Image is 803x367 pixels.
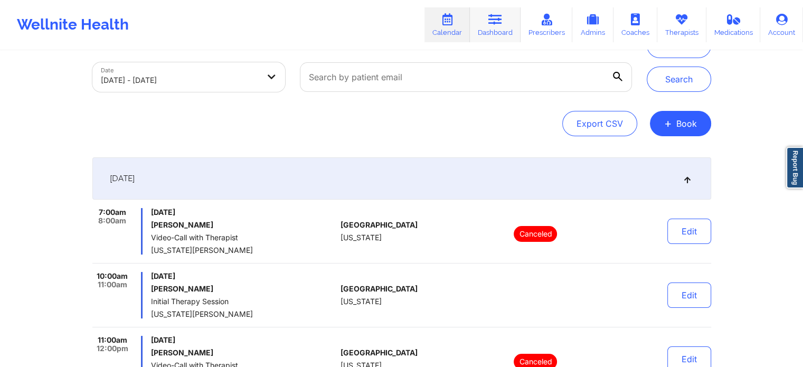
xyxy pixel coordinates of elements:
[151,285,336,293] h6: [PERSON_NAME]
[667,283,711,308] button: Edit
[101,69,259,92] div: [DATE] - [DATE]
[97,272,128,280] span: 10:00am
[562,111,637,136] button: Export CSV
[151,349,336,357] h6: [PERSON_NAME]
[98,217,126,225] span: 8:00am
[99,208,126,217] span: 7:00am
[341,297,382,306] span: [US_STATE]
[151,310,336,318] span: [US_STATE][PERSON_NAME]
[706,7,761,42] a: Medications
[664,120,672,126] span: +
[341,285,418,293] span: [GEOGRAPHIC_DATA]
[151,208,336,217] span: [DATE]
[151,272,336,280] span: [DATE]
[424,7,470,42] a: Calendar
[151,297,336,306] span: Initial Therapy Session
[110,173,135,184] span: [DATE]
[667,219,711,244] button: Edit
[341,233,382,242] span: [US_STATE]
[341,349,418,357] span: [GEOGRAPHIC_DATA]
[514,226,557,242] p: Canceled
[151,221,336,229] h6: [PERSON_NAME]
[521,7,573,42] a: Prescribers
[341,221,418,229] span: [GEOGRAPHIC_DATA]
[572,7,613,42] a: Admins
[151,233,336,242] span: Video-Call with Therapist
[650,111,711,136] button: +Book
[760,7,803,42] a: Account
[98,280,127,289] span: 11:00am
[786,147,803,189] a: Report Bug
[657,7,706,42] a: Therapists
[613,7,657,42] a: Coaches
[98,336,127,344] span: 11:00am
[300,62,631,92] input: Search by patient email
[647,67,711,92] button: Search
[97,344,128,353] span: 12:00pm
[470,7,521,42] a: Dashboard
[151,246,336,255] span: [US_STATE][PERSON_NAME]
[151,336,336,344] span: [DATE]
